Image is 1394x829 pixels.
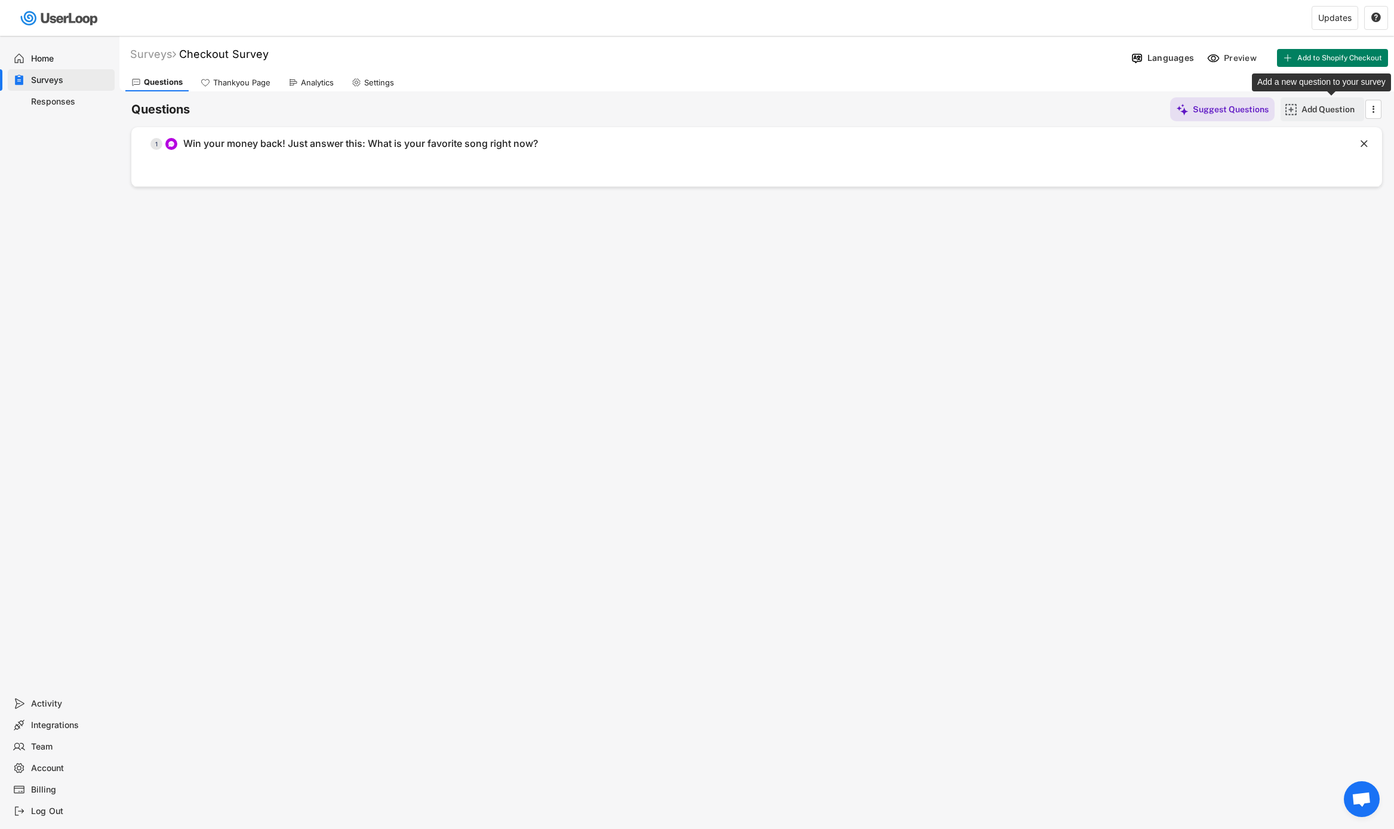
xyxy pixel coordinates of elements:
div: Preview [1224,53,1260,63]
div: Billing [31,784,110,796]
h6: Questions [131,102,190,118]
div: Questions [144,77,183,87]
div: Languages [1147,53,1194,63]
img: ConversationMinor.svg [168,140,175,148]
text:  [1361,137,1368,150]
div: Responses [31,96,110,108]
button:  [1358,138,1370,150]
div: Thankyou Page [213,78,270,88]
div: Home [31,53,110,65]
div: Suggest Questions [1193,104,1269,115]
img: MagicMajor%20%28Purple%29.svg [1176,103,1189,116]
div: Team [31,741,110,753]
span: Add to Shopify Checkout [1297,54,1382,62]
div: Updates [1318,14,1352,22]
div: Settings [364,78,394,88]
div: Add Question [1301,104,1361,115]
div: Open chat [1344,781,1380,817]
button:  [1371,13,1381,23]
div: Surveys [130,47,176,61]
div: Activity [31,698,110,710]
button:  [1367,100,1379,118]
div: Surveys [31,75,110,86]
img: userloop-logo-01.svg [18,6,102,30]
div: Integrations [31,720,110,731]
img: AddMajor.svg [1285,103,1297,116]
div: 1 [150,141,162,147]
img: Language%20Icon.svg [1131,52,1143,65]
div: Log Out [31,806,110,817]
div: Win your money back! Just answer this: What is your favorite song right now? [183,137,538,150]
text:  [1371,12,1381,23]
div: Analytics [301,78,334,88]
div: Account [31,763,110,774]
text:  [1373,103,1375,115]
font: Checkout Survey [179,48,269,60]
button: Add to Shopify Checkout [1277,49,1388,67]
